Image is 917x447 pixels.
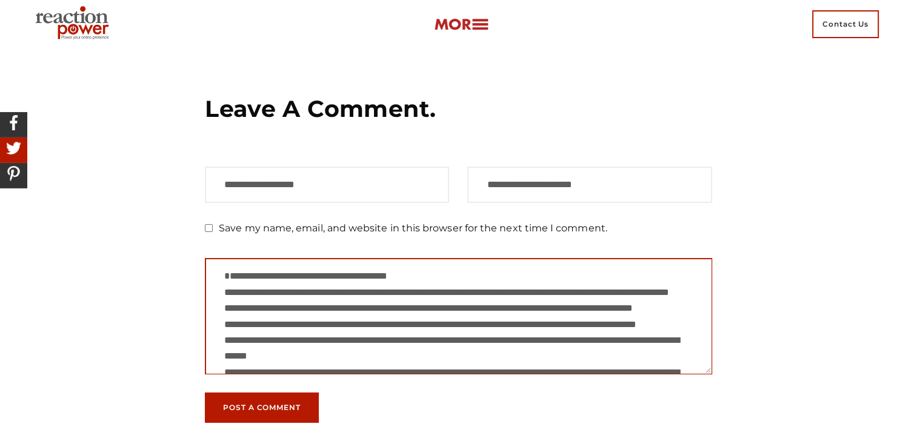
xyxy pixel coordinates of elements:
[3,112,24,133] img: Share On Facebook
[3,137,24,159] img: Share On Twitter
[812,10,879,38] span: Contact Us
[3,163,24,184] img: Share On Pinterest
[205,392,319,423] button: Post a Comment
[30,2,118,46] img: Executive Branding | Personal Branding Agency
[434,18,489,31] img: more-btn.png
[223,404,301,411] span: Post a Comment
[205,94,712,124] h3: Leave a Comment.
